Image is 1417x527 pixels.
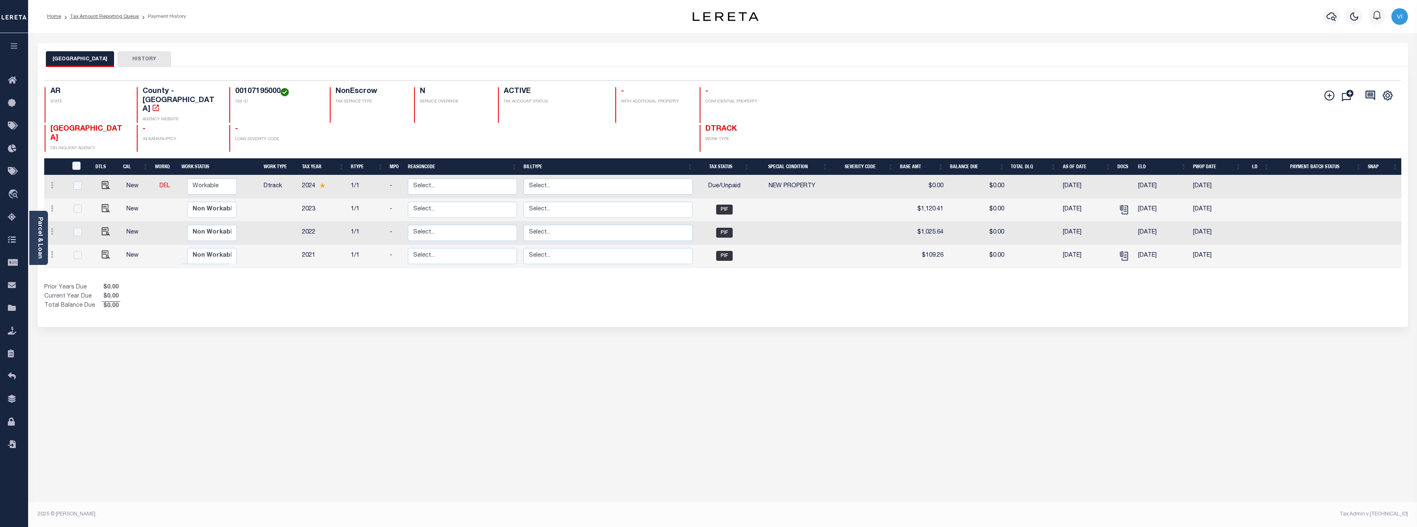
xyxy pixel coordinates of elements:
td: 1/1 [348,198,386,222]
th: Base Amt: activate to sort column ascending [897,158,947,175]
a: Parcel & Loan [37,217,43,259]
td: [DATE] [1190,222,1244,245]
td: 1/1 [348,175,386,198]
td: [DATE] [1190,245,1244,268]
th: RType: activate to sort column ascending [348,158,386,175]
th: Work Type [260,158,299,175]
th: ELD: activate to sort column ascending [1135,158,1189,175]
img: svg+xml;base64,PHN2ZyB4bWxucz0iaHR0cDovL3d3dy53My5vcmcvMjAwMC9zdmciIHBvaW50ZXItZXZlbnRzPSJub25lIi... [1391,8,1408,25]
th: Special Condition: activate to sort column ascending [753,158,831,175]
td: $109.26 [897,245,947,268]
h4: ACTIVE [504,87,605,96]
p: DELINQUENT AGENCY [50,145,127,152]
th: DTLS [92,158,120,175]
td: [DATE] [1190,198,1244,222]
p: TAX ACCOUNT STATUS [504,99,605,105]
td: $0.00 [897,175,947,198]
span: $0.00 [102,292,120,301]
td: $0.00 [947,175,1007,198]
td: Total Balance Due [44,301,102,310]
td: New [123,222,156,245]
td: $1,025.64 [897,222,947,245]
span: - [621,88,624,95]
p: CONFIDENTIAL PROPERTY [705,99,782,105]
img: Star.svg [319,183,325,188]
button: [GEOGRAPHIC_DATA] [46,51,114,67]
span: - [235,125,238,133]
th: As of Date: activate to sort column ascending [1060,158,1114,175]
p: WITH ADDITIONAL PROPERTY [621,99,690,105]
td: New [123,245,156,268]
p: LOAN SEVERITY CODE [235,136,320,143]
span: NEW PROPERTY [769,183,815,189]
td: 1/1 [348,222,386,245]
td: Dtrack [260,175,299,198]
th: CAL: activate to sort column ascending [120,158,152,175]
span: DTRACK [705,125,737,133]
td: [DATE] [1060,245,1114,268]
td: - [386,222,405,245]
span: $0.00 [102,283,120,292]
h4: 00107195000 [235,87,320,96]
th: Total DLQ: activate to sort column ascending [1007,158,1059,175]
span: - [143,125,145,133]
th: Severity Code: activate to sort column ascending [831,158,896,175]
td: $0.00 [947,245,1007,268]
td: 2021 [299,245,347,268]
td: New [123,175,156,198]
th: LD: activate to sort column ascending [1244,158,1272,175]
th: SNAP: activate to sort column ascending [1365,158,1401,175]
td: [DATE] [1135,222,1189,245]
p: AGENCY WEBSITE [143,117,219,123]
a: Home [47,14,61,19]
th: Tax Status: activate to sort column ascending [696,158,753,175]
th: BillType: activate to sort column ascending [520,158,696,175]
th: Tax Year: activate to sort column ascending [299,158,347,175]
i: travel_explore [8,189,21,200]
td: [DATE] [1135,175,1189,198]
span: PIF [716,251,733,261]
li: Payment History [139,13,186,20]
td: Prior Years Due [44,283,102,292]
td: [DATE] [1060,175,1114,198]
th: &nbsp; [67,158,92,175]
td: 2022 [299,222,347,245]
td: [DATE] [1060,198,1114,222]
p: IN BANKRUPTCY [143,136,219,143]
img: logo-dark.svg [693,12,759,21]
td: - [386,175,405,198]
td: [DATE] [1060,222,1114,245]
span: [GEOGRAPHIC_DATA] [50,125,122,142]
td: - [386,198,405,222]
p: SERVICE OVERRIDE [420,99,488,105]
td: Current Year Due [44,292,102,301]
a: Tax Amount Reporting Queue [70,14,139,19]
th: WorkQ [152,158,178,175]
td: Due/Unpaid [696,175,753,198]
th: Docs [1114,158,1135,175]
th: ReasonCode: activate to sort column ascending [405,158,520,175]
p: TAX SERVICE TYPE [336,99,404,105]
h4: AR [50,87,127,96]
p: TAX ID [235,99,320,105]
td: $0.00 [947,222,1007,245]
h4: County - [GEOGRAPHIC_DATA] [143,87,219,114]
td: $1,120.41 [897,198,947,222]
a: DEL [160,183,170,189]
p: WORK TYPE [705,136,782,143]
th: Balance Due: activate to sort column ascending [947,158,1007,175]
button: HISTORY [117,51,171,67]
td: 2023 [299,198,347,222]
th: Payment Batch Status: activate to sort column ascending [1272,158,1365,175]
th: &nbsp;&nbsp;&nbsp;&nbsp;&nbsp;&nbsp;&nbsp;&nbsp;&nbsp;&nbsp; [44,158,67,175]
td: - [386,245,405,268]
td: [DATE] [1135,198,1189,222]
th: Work Status [178,158,260,175]
td: $0.00 [947,198,1007,222]
h4: NonEscrow [336,87,404,96]
td: New [123,198,156,222]
td: 2024 [299,175,347,198]
td: 1/1 [348,245,386,268]
span: $0.00 [102,302,120,311]
th: PWOP Date: activate to sort column ascending [1190,158,1244,175]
